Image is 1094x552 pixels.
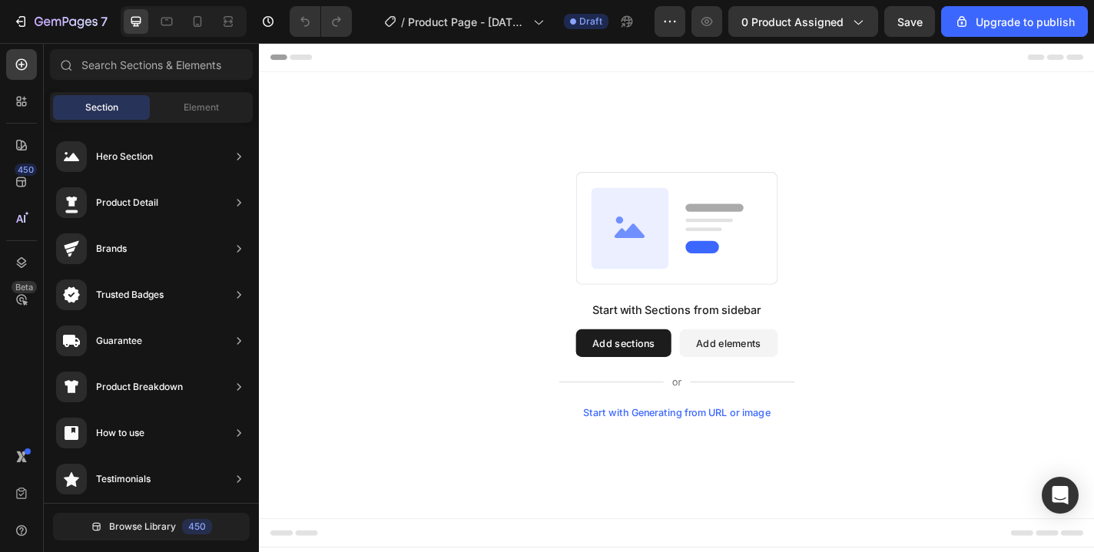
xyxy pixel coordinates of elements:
[350,316,455,346] button: Add sections
[96,425,144,441] div: How to use
[368,285,554,303] div: Start with Sections from sidebar
[96,379,183,395] div: Product Breakdown
[50,49,253,80] input: Search Sections & Elements
[290,6,352,37] div: Undo/Redo
[96,333,142,349] div: Guarantee
[85,101,118,114] span: Section
[96,471,151,487] div: Testimonials
[401,14,405,30] span: /
[101,12,108,31] p: 7
[96,241,127,256] div: Brands
[1042,477,1079,514] div: Open Intercom Messenger
[728,6,878,37] button: 0 product assigned
[464,316,572,346] button: Add elements
[408,14,527,30] span: Product Page - [DATE] 12:36:40
[884,6,935,37] button: Save
[184,101,219,114] span: Element
[109,520,176,534] span: Browse Library
[96,149,153,164] div: Hero Section
[96,195,158,210] div: Product Detail
[358,402,565,414] div: Start with Generating from URL or image
[897,15,923,28] span: Save
[741,14,844,30] span: 0 product assigned
[259,43,1094,552] iframe: Design area
[15,164,37,176] div: 450
[53,513,250,540] button: Browse Library450
[6,6,114,37] button: 7
[941,6,1088,37] button: Upgrade to publish
[12,281,37,293] div: Beta
[182,519,212,534] div: 450
[96,287,164,302] div: Trusted Badges
[954,14,1075,30] div: Upgrade to publish
[579,15,602,28] span: Draft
